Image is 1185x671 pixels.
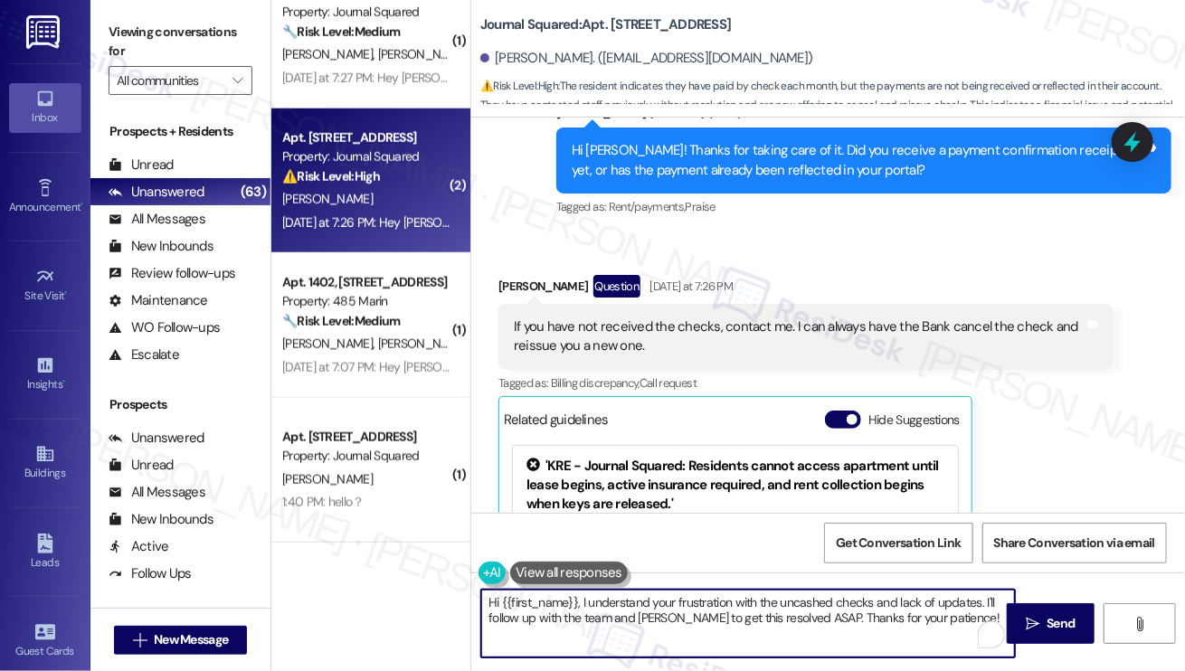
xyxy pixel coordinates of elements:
[90,395,270,414] div: Prospects
[26,15,63,49] img: ResiDesk Logo
[481,590,1015,657] textarea: To enrich screen reader interactions, please activate Accessibility in Grammarly extension settings
[65,287,68,299] span: •
[114,626,248,655] button: New Message
[282,214,1095,231] div: [DATE] at 7:26 PM: Hey [PERSON_NAME], we appreciate your text! We'll be back at 11AM to help you ...
[480,49,813,68] div: [PERSON_NAME]. ([EMAIL_ADDRESS][DOMAIN_NAME])
[1133,617,1146,631] i: 
[982,523,1167,563] button: Share Conversation via email
[504,411,609,437] div: Related guidelines
[109,483,205,502] div: All Messages
[526,457,944,515] div: 'KRE - Journal Squared: Residents cannot access apartment until lease begins, active insurance re...
[109,183,204,202] div: Unanswered
[480,77,1185,135] span: : The resident indicates they have paid by check each month, but the payments are not being recei...
[282,471,373,487] span: [PERSON_NAME]
[282,494,365,510] div: 1:40 PM: hello？
[109,237,213,256] div: New Inbounds
[1047,614,1075,633] span: Send
[282,273,450,292] div: Apt. 1402, [STREET_ADDRESS]
[378,335,469,352] span: [PERSON_NAME]
[9,439,81,487] a: Buildings
[282,24,400,40] strong: 🔧 Risk Level: Medium
[824,523,972,563] button: Get Conversation Link
[109,210,205,229] div: All Messages
[640,375,697,391] span: Call request
[868,411,960,430] label: Hide Suggestions
[109,537,169,556] div: Active
[480,15,731,34] b: Journal Squared: Apt. [STREET_ADDRESS]
[378,46,469,62] span: [PERSON_NAME]
[572,141,1142,180] div: Hi [PERSON_NAME]! Thanks for taking care of it. Did you receive a payment confirmation receipt ye...
[836,534,961,553] span: Get Conversation Link
[282,191,373,207] span: [PERSON_NAME]
[109,429,204,448] div: Unanswered
[9,83,81,132] a: Inbox
[282,313,400,329] strong: 🔧 Risk Level: Medium
[9,350,81,399] a: Insights •
[109,264,235,283] div: Review follow-ups
[609,199,686,214] span: Rent/payments ,
[593,275,641,298] div: Question
[109,18,252,66] label: Viewing conversations for
[9,261,81,310] a: Site Visit •
[232,73,242,88] i: 
[551,375,640,391] span: Billing discrepancy ,
[282,292,450,311] div: Property: 485 Marin
[282,128,450,147] div: Apt. [STREET_ADDRESS]
[498,370,1114,396] div: Tagged as:
[9,617,81,666] a: Guest Cards
[154,630,228,649] span: New Message
[282,168,380,184] strong: ⚠️ Risk Level: High
[282,428,450,447] div: Apt. [STREET_ADDRESS]
[1007,603,1095,644] button: Send
[109,291,208,310] div: Maintenance
[109,456,174,475] div: Unread
[109,318,220,337] div: WO Follow-ups
[236,178,270,206] div: (63)
[556,194,1171,220] div: Tagged as:
[9,528,81,577] a: Leads
[282,147,450,166] div: Property: Journal Squared
[133,633,147,647] i: 
[994,534,1155,553] span: Share Conversation via email
[498,275,1114,304] div: [PERSON_NAME]
[282,46,378,62] span: [PERSON_NAME]
[480,79,558,93] strong: ⚠️ Risk Level: High
[109,564,192,583] div: Follow Ups
[109,156,174,175] div: Unread
[109,345,179,364] div: Escalate
[1026,617,1039,631] i: 
[686,199,716,214] span: Praise
[117,66,223,95] input: All communities
[282,447,450,466] div: Property: Journal Squared
[514,317,1085,356] div: If you have not received the checks, contact me. I can always have the Bank cancel the check and ...
[109,510,213,529] div: New Inbounds
[282,335,378,352] span: [PERSON_NAME]
[645,277,733,296] div: [DATE] at 7:26 PM
[282,3,450,22] div: Property: Journal Squared
[62,375,65,388] span: •
[90,122,270,141] div: Prospects + Residents
[81,198,83,211] span: •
